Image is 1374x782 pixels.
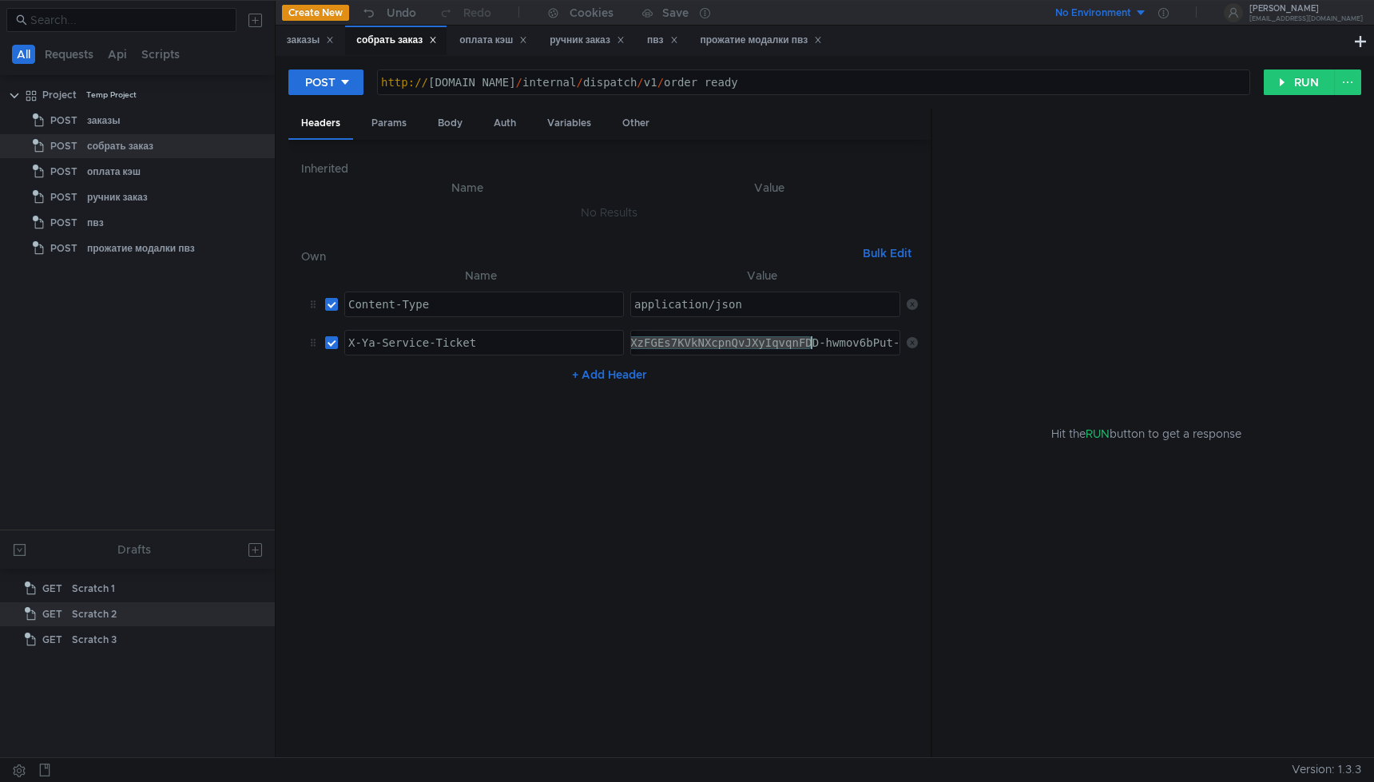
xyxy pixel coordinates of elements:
[72,602,117,626] div: Scratch 2
[425,109,475,138] div: Body
[282,5,349,21] button: Create New
[50,160,77,184] span: POST
[581,205,637,220] nz-embed-empty: No Results
[701,32,823,49] div: прожатие модалки пвз
[30,11,227,29] input: Search...
[50,236,77,260] span: POST
[1055,6,1131,21] div: No Environment
[481,109,529,138] div: Auth
[50,185,77,209] span: POST
[288,69,363,95] button: POST
[87,211,104,235] div: пвз
[550,32,625,49] div: ручник заказ
[42,83,77,107] div: Project
[305,73,336,91] div: POST
[621,178,918,197] th: Value
[86,83,137,107] div: Temp Project
[72,577,115,601] div: Scratch 1
[301,247,856,266] h6: Own
[40,45,98,64] button: Requests
[314,178,621,197] th: Name
[427,1,502,25] button: Redo
[288,109,353,140] div: Headers
[624,266,900,285] th: Value
[42,602,62,626] span: GET
[87,185,148,209] div: ручник заказ
[662,7,689,18] div: Save
[12,45,35,64] button: All
[1249,5,1363,13] div: [PERSON_NAME]
[287,32,335,49] div: заказы
[42,577,62,601] span: GET
[1249,16,1363,22] div: [EMAIL_ADDRESS][DOMAIN_NAME]
[1264,69,1335,95] button: RUN
[1051,425,1241,443] span: Hit the button to get a response
[50,134,77,158] span: POST
[1086,427,1110,441] span: RUN
[87,160,141,184] div: оплата кэш
[459,32,527,49] div: оплата кэш
[349,1,427,25] button: Undo
[647,32,678,49] div: пвз
[338,266,624,285] th: Name
[356,32,437,49] div: собрать заказ
[359,109,419,138] div: Params
[87,109,121,133] div: заказы
[103,45,132,64] button: Api
[117,540,151,559] div: Drafts
[534,109,604,138] div: Variables
[137,45,185,64] button: Scripts
[387,3,416,22] div: Undo
[72,628,117,652] div: Scratch 3
[856,244,918,263] button: Bulk Edit
[87,236,195,260] div: прожатие модалки пвз
[570,3,614,22] div: Cookies
[566,365,653,384] button: + Add Header
[42,628,62,652] span: GET
[1292,758,1361,781] span: Version: 1.3.3
[610,109,662,138] div: Other
[301,159,918,178] h6: Inherited
[463,3,491,22] div: Redo
[87,134,153,158] div: собрать заказ
[50,211,77,235] span: POST
[50,109,77,133] span: POST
